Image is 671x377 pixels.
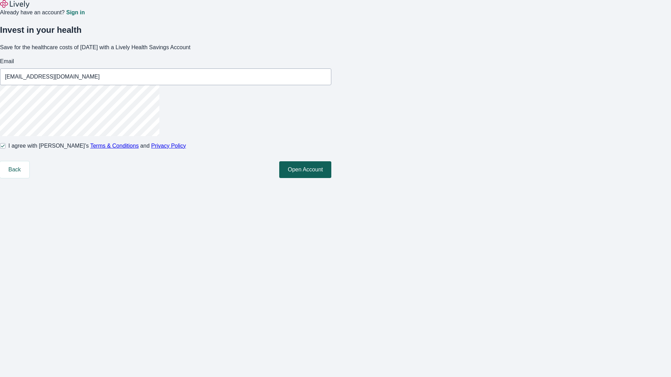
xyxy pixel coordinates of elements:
[90,143,139,149] a: Terms & Conditions
[66,10,85,15] a: Sign in
[8,142,186,150] span: I agree with [PERSON_NAME]’s and
[279,161,331,178] button: Open Account
[151,143,186,149] a: Privacy Policy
